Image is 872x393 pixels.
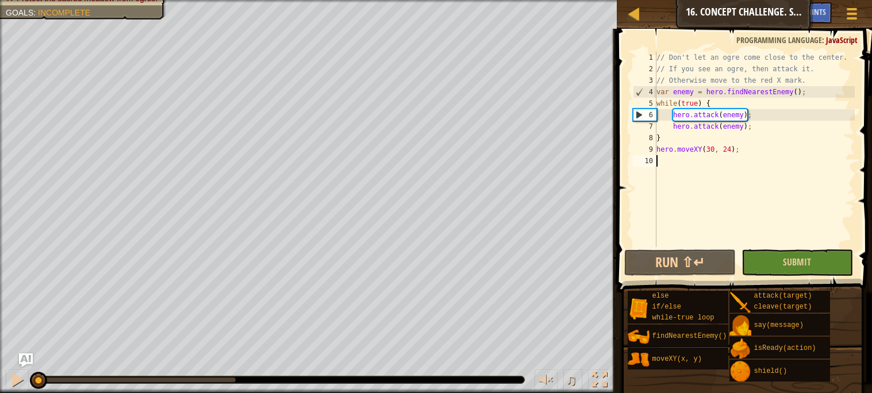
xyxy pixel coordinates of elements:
[535,369,558,393] button: Adjust volume
[652,332,727,340] span: findNearestEnemy()
[33,8,38,17] span: :
[729,338,751,360] img: portrait.png
[652,292,669,300] span: else
[754,303,812,311] span: cleave(target)
[754,292,812,300] span: attack(target)
[588,369,611,393] button: Toggle fullscreen
[776,6,796,17] span: Ask AI
[633,144,656,155] div: 9
[770,2,801,24] button: Ask AI
[633,155,656,167] div: 10
[736,34,822,45] span: Programming language
[729,292,751,314] img: portrait.png
[624,249,736,276] button: Run ⇧↵
[633,75,656,86] div: 3
[563,369,583,393] button: ♫
[633,52,656,63] div: 1
[6,8,33,17] span: Goals
[754,321,804,329] span: say(message)
[826,34,858,45] span: JavaScript
[807,6,826,17] span: Hints
[652,303,681,311] span: if/else
[19,353,33,367] button: Ask AI
[633,121,656,132] div: 7
[754,344,816,352] span: isReady(action)
[628,349,650,371] img: portrait.png
[742,249,853,276] button: Submit
[652,355,702,363] span: moveXY(x, y)
[729,361,751,383] img: portrait.png
[633,86,656,98] div: 4
[633,63,656,75] div: 2
[628,326,650,348] img: portrait.png
[633,132,656,144] div: 8
[783,256,811,268] span: Submit
[633,98,656,109] div: 5
[754,367,788,375] span: shield()
[566,371,577,388] span: ♫
[729,315,751,337] img: portrait.png
[822,34,826,45] span: :
[838,2,866,29] button: Show game menu
[38,8,90,17] span: Incomplete
[633,109,656,121] div: 6
[628,298,650,319] img: portrait.png
[652,314,714,322] span: while-true loop
[6,369,29,393] button: Ctrl + P: Pause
